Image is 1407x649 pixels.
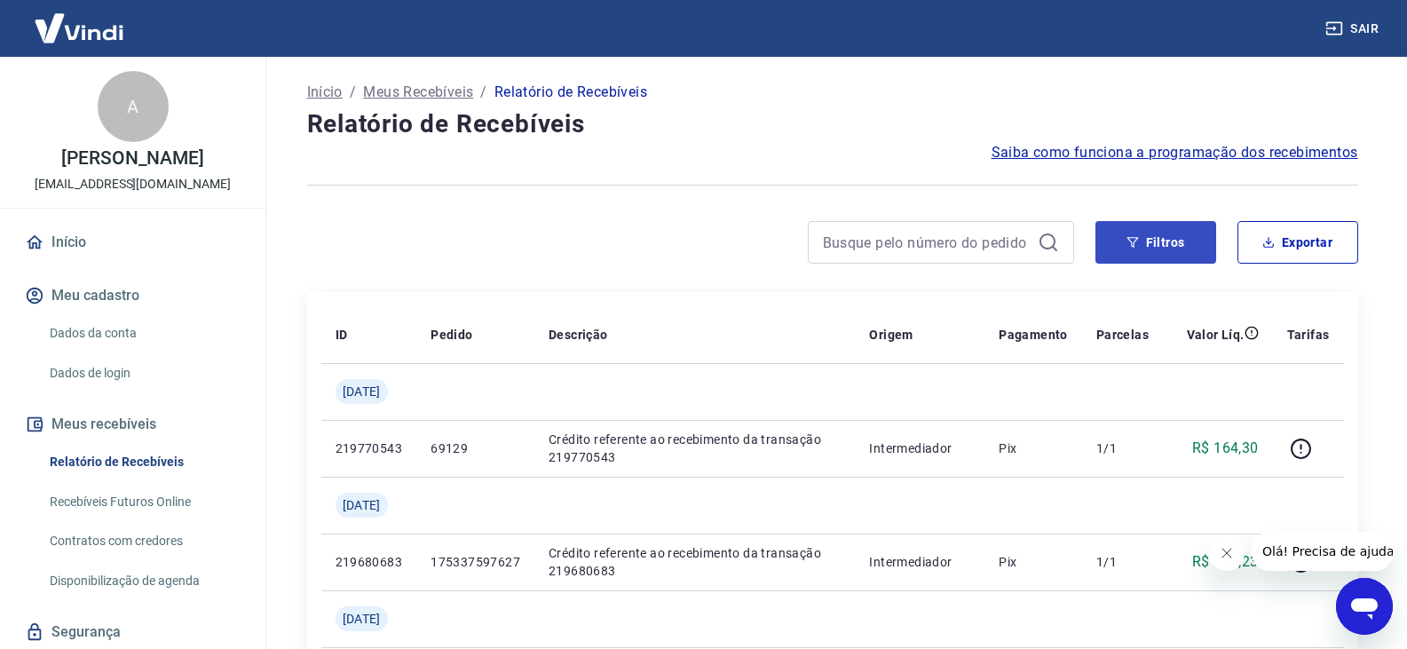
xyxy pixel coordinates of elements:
[999,439,1068,457] p: Pix
[21,276,244,315] button: Meu cadastro
[336,326,348,344] p: ID
[307,82,343,103] a: Início
[1192,551,1259,573] p: R$ 187,23
[431,553,520,571] p: 175337597627
[431,326,472,344] p: Pedido
[98,71,169,142] div: A
[549,544,841,580] p: Crédito referente ao recebimento da transação 219680683
[1322,12,1386,45] button: Sair
[61,149,203,168] p: [PERSON_NAME]
[343,610,381,628] span: [DATE]
[1192,438,1259,459] p: R$ 164,30
[43,563,244,599] a: Disponibilização de agenda
[431,439,520,457] p: 69129
[1336,578,1393,635] iframe: Botão para abrir a janela de mensagens
[869,553,970,571] p: Intermediador
[999,553,1068,571] p: Pix
[21,1,137,55] img: Vindi
[1252,532,1393,571] iframe: Mensagem da empresa
[363,82,473,103] a: Meus Recebíveis
[494,82,647,103] p: Relatório de Recebíveis
[480,82,486,103] p: /
[1096,326,1149,344] p: Parcelas
[1209,535,1245,571] iframe: Fechar mensagem
[336,439,403,457] p: 219770543
[343,496,381,514] span: [DATE]
[1187,326,1245,344] p: Valor Líq.
[43,523,244,559] a: Contratos com credores
[992,142,1358,163] a: Saiba como funciona a programação dos recebimentos
[43,355,244,392] a: Dados de login
[869,326,913,344] p: Origem
[823,229,1031,256] input: Busque pelo número do pedido
[43,444,244,480] a: Relatório de Recebíveis
[343,383,381,400] span: [DATE]
[1237,221,1358,264] button: Exportar
[1096,439,1149,457] p: 1/1
[307,107,1358,142] h4: Relatório de Recebíveis
[549,431,841,466] p: Crédito referente ao recebimento da transação 219770543
[549,326,608,344] p: Descrição
[1096,553,1149,571] p: 1/1
[11,12,149,27] span: Olá! Precisa de ajuda?
[21,405,244,444] button: Meus recebíveis
[869,439,970,457] p: Intermediador
[21,223,244,262] a: Início
[999,326,1068,344] p: Pagamento
[43,315,244,352] a: Dados da conta
[336,553,403,571] p: 219680683
[35,175,231,194] p: [EMAIL_ADDRESS][DOMAIN_NAME]
[350,82,356,103] p: /
[1287,326,1330,344] p: Tarifas
[1095,221,1216,264] button: Filtros
[43,484,244,520] a: Recebíveis Futuros Online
